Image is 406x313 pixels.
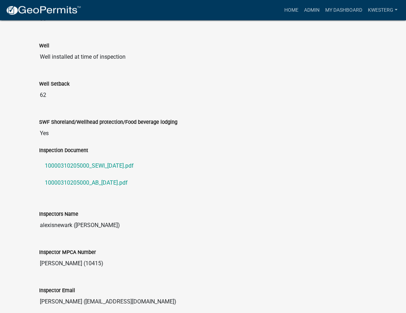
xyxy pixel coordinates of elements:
[365,4,400,17] a: kwesterg
[322,4,365,17] a: My Dashboard
[39,149,88,153] label: Inspection Document
[39,82,69,87] label: Well Setback
[39,250,96,255] label: Inspector MPCA Number
[39,120,177,125] label: SWF Shoreland/Wellhead protection/Food beverage lodging
[281,4,301,17] a: Home
[39,289,75,294] label: Inspector Email
[301,4,322,17] a: Admin
[39,158,367,175] a: 10000310205000_SEWI_[DATE].pdf
[39,212,78,217] label: Inspectors Name
[39,44,49,49] label: Well
[39,175,367,192] a: 10000310205000_AB_[DATE].pdf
